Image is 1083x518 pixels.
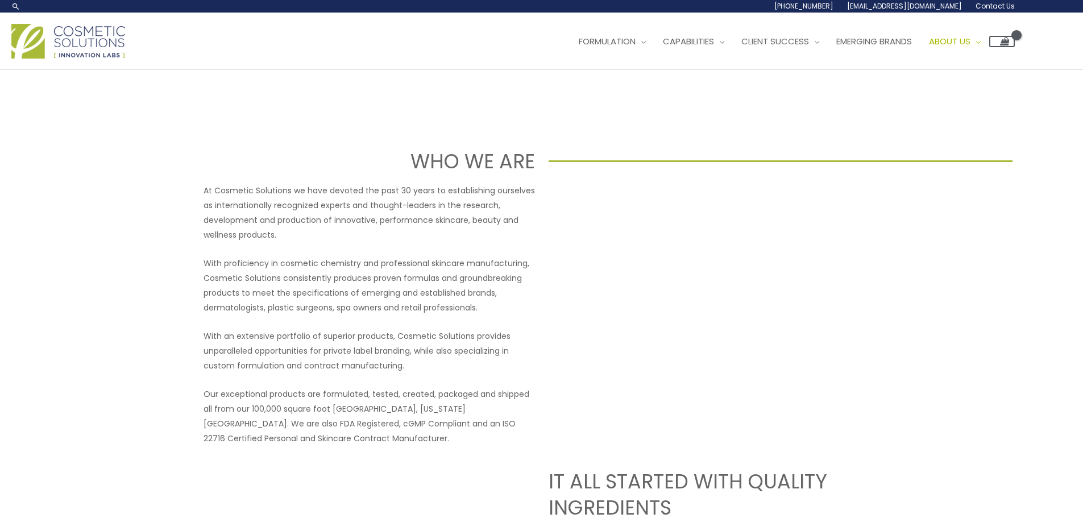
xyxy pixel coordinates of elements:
[989,36,1015,47] a: View Shopping Cart, empty
[549,183,880,370] iframe: Get to know Cosmetic Solutions Private Label Skin Care
[11,2,20,11] a: Search icon link
[828,24,920,59] a: Emerging Brands
[204,329,535,373] p: With an extensive portfolio of superior products, Cosmetic Solutions provides unparalleled opport...
[204,387,535,446] p: Our exceptional products are formulated, tested, created, packaged and shipped all from our 100,0...
[920,24,989,59] a: About Us
[570,24,654,59] a: Formulation
[579,35,636,47] span: Formulation
[70,147,535,175] h1: WHO WE ARE
[11,24,125,59] img: Cosmetic Solutions Logo
[929,35,970,47] span: About Us
[774,1,833,11] span: [PHONE_NUMBER]
[204,256,535,315] p: With proficiency in cosmetic chemistry and professional skincare manufacturing, Cosmetic Solution...
[654,24,733,59] a: Capabilities
[562,24,1015,59] nav: Site Navigation
[741,35,809,47] span: Client Success
[976,1,1015,11] span: Contact Us
[663,35,714,47] span: Capabilities
[847,1,962,11] span: [EMAIL_ADDRESS][DOMAIN_NAME]
[204,183,535,242] p: At Cosmetic Solutions we have devoted the past 30 years to establishing ourselves as internationa...
[836,35,912,47] span: Emerging Brands
[733,24,828,59] a: Client Success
